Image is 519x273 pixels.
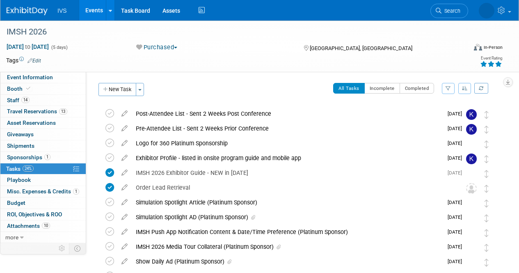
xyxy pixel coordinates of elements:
[485,229,489,237] i: Move task
[132,122,443,135] div: Pre-Attendee List - Sent 2 Weeks Prior Conference
[132,107,443,121] div: Post-Attendee List - Sent 2 Weeks Post Conference
[466,198,478,227] img: Carrie Rhoads
[21,97,30,103] span: 14
[7,119,56,126] span: Asset Reservations
[69,243,86,254] td: Toggle Event Tabs
[466,242,478,271] img: Carrie Rhoads
[117,110,132,117] a: edit
[485,140,489,148] i: Move task
[117,125,132,132] a: edit
[448,259,466,264] span: [DATE]
[0,152,86,163] a: Sponsorships1
[57,7,67,14] span: IVS
[0,232,86,243] a: more
[5,234,18,241] span: more
[466,124,477,135] img: Kate Wroblewski
[485,155,489,163] i: Move task
[73,188,79,195] span: 1
[117,213,132,221] a: edit
[0,95,86,106] a: Staff14
[4,25,460,39] div: IMSH 2026
[0,117,86,128] a: Asset Reservations
[430,43,503,55] div: Event Format
[0,72,86,83] a: Event Information
[0,83,86,94] a: Booth
[132,225,443,239] div: IMSH Push App Notification Content & Date/Time Preference (Platinum Sponsor)
[6,43,49,50] span: [DATE] [DATE]
[466,227,478,257] img: Carrie Rhoads
[466,109,477,120] img: Kate Wroblewski
[485,244,489,252] i: Move task
[23,165,34,172] span: 24%
[485,111,489,119] i: Move task
[400,83,434,94] button: Completed
[480,56,502,60] div: Event Rating
[448,229,466,235] span: [DATE]
[133,43,181,52] button: Purchased
[474,83,488,94] a: Refresh
[98,83,136,96] button: New Task
[132,255,443,268] div: Show Daily Ad (Platinum Sponsor)
[466,168,478,197] img: Kyle Shelstad
[466,213,478,242] img: Carrie Rhoads
[0,129,86,140] a: Giveaways
[448,155,466,161] span: [DATE]
[485,170,489,178] i: Move task
[132,195,443,209] div: Simulation Spotlight Article (Platinum Sponsor)
[448,140,466,146] span: [DATE]
[7,97,30,103] span: Staff
[485,185,489,193] i: Move task
[7,188,79,195] span: Misc. Expenses & Credits
[6,165,34,172] span: Tasks
[7,200,25,206] span: Budget
[7,74,53,80] span: Event Information
[485,259,489,266] i: Move task
[485,200,489,207] i: Move task
[132,166,443,180] div: IMSH 2026 Exhibitor Guide - NEW in [DATE]
[7,223,50,229] span: Attachments
[26,86,30,91] i: Booth reservation complete
[483,44,503,50] div: In-Person
[6,56,41,64] td: Tags
[0,174,86,186] a: Playbook
[7,142,34,149] span: Shipments
[132,136,443,150] div: Logo for 360 Platinum Sponsorship
[7,211,62,218] span: ROI, Objectives & ROO
[27,58,41,64] a: Edit
[474,44,482,50] img: Format-Inperson.png
[117,228,132,236] a: edit
[7,108,67,115] span: Travel Reservations
[466,139,478,168] img: Carrie Rhoads
[59,108,67,115] span: 13
[7,131,34,138] span: Giveaways
[448,126,466,131] span: [DATE]
[450,5,494,14] img: Carrie Rhoads
[310,45,412,51] span: [GEOGRAPHIC_DATA], [GEOGRAPHIC_DATA]
[448,200,466,205] span: [DATE]
[44,154,50,160] span: 1
[402,4,439,18] a: Search
[132,240,443,254] div: IMSH 2026 Media Tour Collateral (Platinum Sponsor)
[0,140,86,151] a: Shipments
[448,214,466,220] span: [DATE]
[448,170,466,176] span: [DATE]
[448,111,466,117] span: [DATE]
[0,106,86,117] a: Travel Reservations13
[42,223,50,229] span: 10
[117,184,132,191] a: edit
[24,44,32,50] span: to
[7,154,50,161] span: Sponsorships
[7,7,48,15] img: ExhibitDay
[466,183,477,194] img: Unassigned
[448,244,466,250] span: [DATE]
[117,154,132,162] a: edit
[117,140,132,147] a: edit
[117,243,132,250] a: edit
[413,8,432,14] span: Search
[0,163,86,174] a: Tasks24%
[55,243,69,254] td: Personalize Event Tab Strip
[132,181,450,195] div: Order Lead Retrieval
[117,199,132,206] a: edit
[117,258,132,265] a: edit
[0,197,86,209] a: Budget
